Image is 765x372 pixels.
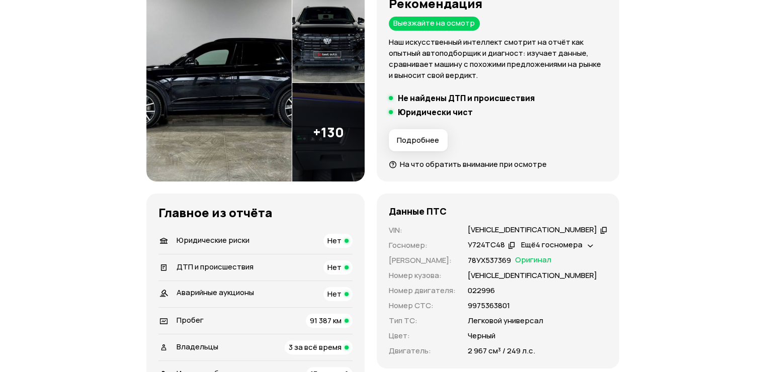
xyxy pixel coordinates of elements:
p: 022996 [468,285,495,296]
p: Тип ТС : [389,315,456,326]
p: [VEHICLE_IDENTIFICATION_NUMBER] [468,270,597,281]
h5: Не найдены ДТП и происшествия [398,93,535,103]
h3: Главное из отчёта [158,206,353,220]
p: 9975363801 [468,300,510,311]
span: Нет [327,262,342,272]
span: Владельцы [177,341,218,352]
div: Выезжайте на осмотр [389,17,480,31]
span: Пробег [177,315,204,325]
span: Ещё 4 госномера [521,239,582,250]
p: 2 967 см³ / 249 л.с. [468,345,535,356]
p: Наш искусственный интеллект смотрит на отчёт как опытный автоподборщик и диагност: изучает данные... [389,37,607,81]
span: Нет [327,289,342,299]
p: Госномер : [389,240,456,251]
p: 78УХ537369 [468,255,511,266]
p: Легковой универсал [468,315,543,326]
p: [PERSON_NAME] : [389,255,456,266]
p: Номер СТС : [389,300,456,311]
a: На что обратить внимание при осмотре [389,159,547,169]
div: [VEHICLE_IDENTIFICATION_NUMBER] [468,225,597,235]
div: У724ТС48 [468,240,505,250]
span: Юридические риски [177,235,249,245]
span: 91 387 км [310,315,342,326]
span: 3 за всё время [289,342,342,352]
span: На что обратить внимание при осмотре [400,159,547,169]
span: Подробнее [397,135,439,145]
h4: Данные ПТС [389,206,447,217]
span: Оригинал [515,255,551,266]
p: Двигатель : [389,345,456,356]
p: Номер двигателя : [389,285,456,296]
p: VIN : [389,225,456,236]
span: ДТП и происшествия [177,261,253,272]
span: Нет [327,235,342,246]
p: Номер кузова : [389,270,456,281]
p: Цвет : [389,330,456,341]
button: Подробнее [389,129,448,151]
span: Аварийные аукционы [177,287,254,298]
h5: Юридически чист [398,107,473,117]
p: Черный [468,330,495,341]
